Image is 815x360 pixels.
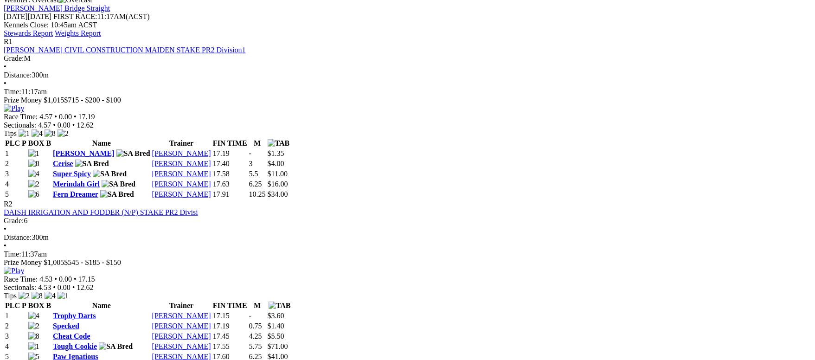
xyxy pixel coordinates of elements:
[53,121,56,129] span: •
[28,342,39,351] img: 1
[4,88,21,96] span: Time:
[4,71,32,79] span: Distance:
[4,54,811,63] div: M
[152,149,211,157] a: [PERSON_NAME]
[46,139,51,147] span: B
[212,159,248,168] td: 17.40
[212,139,248,148] th: FIN TIME
[249,301,266,310] th: M
[54,113,57,121] span: •
[32,292,43,300] img: 8
[4,267,24,275] img: Play
[4,13,51,20] span: [DATE]
[28,170,39,178] img: 4
[152,322,211,330] a: [PERSON_NAME]
[4,275,38,283] span: Race Time:
[4,200,13,208] span: R2
[58,292,69,300] img: 1
[212,311,248,321] td: 17.15
[152,180,211,188] a: [PERSON_NAME]
[249,149,251,157] text: -
[212,169,248,179] td: 17.58
[4,113,38,121] span: Race Time:
[28,302,45,309] span: BOX
[4,225,6,233] span: •
[5,159,27,168] td: 2
[53,322,79,330] a: Specked
[99,342,133,351] img: SA Bred
[268,332,284,340] span: $5.50
[5,149,27,158] td: 1
[39,113,52,121] span: 4.57
[4,217,811,225] div: 6
[152,190,211,198] a: [PERSON_NAME]
[53,190,98,198] a: Fern Dreamer
[53,149,114,157] a: [PERSON_NAME]
[4,283,36,291] span: Sectionals:
[212,332,248,341] td: 17.45
[22,139,26,147] span: P
[19,129,30,138] img: 1
[53,283,56,291] span: •
[152,312,211,320] a: [PERSON_NAME]
[32,129,43,138] img: 4
[212,321,248,331] td: 17.19
[28,149,39,158] img: 1
[53,312,96,320] a: Trophy Darts
[28,312,39,320] img: 4
[4,121,36,129] span: Sectionals:
[100,190,134,199] img: SA Bred
[4,250,21,258] span: Time:
[212,149,248,158] td: 17.19
[152,332,211,340] a: [PERSON_NAME]
[4,54,24,62] span: Grade:
[5,190,27,199] td: 5
[249,139,266,148] th: M
[4,233,32,241] span: Distance:
[64,258,121,266] span: $545 - $185 - $150
[39,275,52,283] span: 4.53
[38,121,51,129] span: 4.57
[28,322,39,330] img: 2
[58,129,69,138] img: 2
[53,180,100,188] a: Merindah Girl
[152,170,211,178] a: [PERSON_NAME]
[46,302,51,309] span: B
[4,217,24,225] span: Grade:
[152,139,212,148] th: Trainer
[4,258,811,267] div: Prize Money $1,005
[28,332,39,341] img: 8
[4,242,6,250] span: •
[249,312,251,320] text: -
[74,275,77,283] span: •
[53,170,91,178] a: Super Spicy
[4,88,811,96] div: 11:17am
[4,21,811,29] div: Kennels Close: 10:45am ACST
[75,160,109,168] img: SA Bred
[72,283,75,291] span: •
[152,301,212,310] th: Trainer
[249,160,253,167] text: 3
[268,190,288,198] span: $34.00
[102,180,135,188] img: SA Bred
[268,170,288,178] span: $11.00
[4,46,246,54] a: [PERSON_NAME] CIVIL CONSTRUCTION MAIDEN STAKE PR2 Division1
[58,121,71,129] span: 0.00
[53,13,97,20] span: FIRST RACE:
[268,322,284,330] span: $1.40
[45,292,56,300] img: 4
[28,180,39,188] img: 2
[5,321,27,331] td: 2
[53,13,150,20] span: 11:17AM(ACST)
[55,29,101,37] a: Weights Report
[249,180,262,188] text: 6.25
[93,170,127,178] img: SA Bred
[28,190,39,199] img: 6
[53,332,90,340] a: Cheat Code
[4,38,13,45] span: R1
[54,275,57,283] span: •
[4,79,6,87] span: •
[4,71,811,79] div: 300m
[5,342,27,351] td: 4
[52,139,151,148] th: Name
